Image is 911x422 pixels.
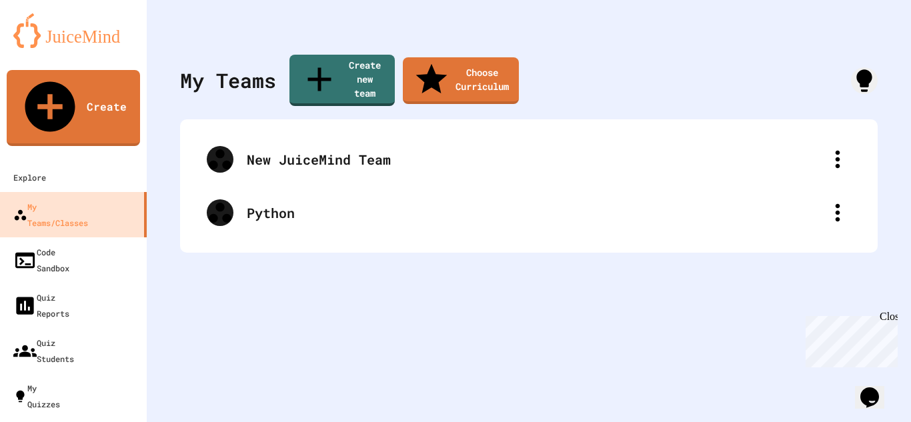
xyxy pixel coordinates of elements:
div: New JuiceMind Team [247,149,824,169]
div: Python [247,203,824,223]
iframe: chat widget [855,369,898,409]
div: How it works [851,67,878,94]
img: logo-orange.svg [13,13,133,48]
a: Choose Curriculum [403,57,519,104]
div: Code Sandbox [13,244,69,276]
div: My Quizzes [13,380,60,412]
div: Quiz Reports [13,289,69,321]
div: My Teams [180,65,276,95]
div: Quiz Students [13,335,74,367]
div: Chat with us now!Close [5,5,92,85]
div: Explore [13,169,46,185]
a: Create [7,70,140,146]
div: My Teams/Classes [13,199,88,231]
a: Create new team [289,55,395,106]
iframe: chat widget [800,311,898,367]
